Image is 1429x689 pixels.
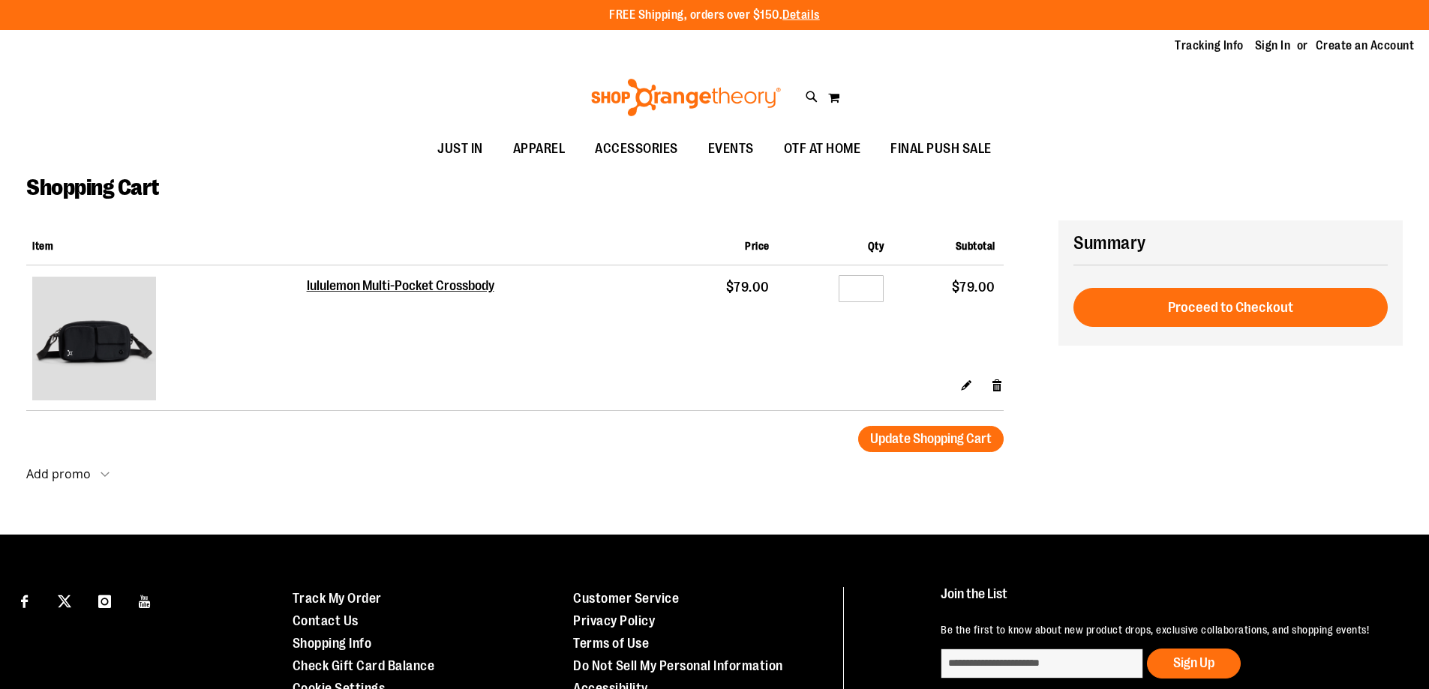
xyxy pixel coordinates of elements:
[858,426,1004,452] button: Update Shopping Cart
[589,79,783,116] img: Shop Orangetheory
[32,277,301,404] a: lululemon Multi-Pocket Crossbody
[745,240,770,252] span: Price
[573,613,655,628] a: Privacy Policy
[726,280,770,295] span: $79.00
[26,175,159,200] span: Shopping Cart
[991,377,1004,393] a: Remove item
[1175,37,1244,54] a: Tracking Info
[52,587,78,613] a: Visit our X page
[956,240,995,252] span: Subtotal
[941,587,1394,615] h4: Join the List
[870,431,992,446] span: Update Shopping Cart
[784,132,861,166] span: OTF AT HOME
[941,649,1143,679] input: enter email
[1073,288,1388,327] button: Proceed to Checkout
[293,613,359,628] a: Contact Us
[26,466,91,482] strong: Add promo
[573,636,649,651] a: Terms of Use
[1168,299,1293,316] span: Proceed to Checkout
[890,132,992,166] span: FINAL PUSH SALE
[782,8,820,22] a: Details
[941,622,1394,637] p: Be the first to know about new product drops, exclusive collaborations, and shopping events!
[437,132,483,166] span: JUST IN
[58,595,71,608] img: Twitter
[573,658,783,673] a: Do Not Sell My Personal Information
[293,591,382,606] a: Track My Order
[708,132,754,166] span: EVENTS
[26,467,110,489] button: Add promo
[1316,37,1415,54] a: Create an Account
[609,7,820,24] p: FREE Shipping, orders over $150.
[1147,649,1241,679] button: Sign Up
[513,132,566,166] span: APPAREL
[573,591,679,606] a: Customer Service
[1173,655,1214,670] span: Sign Up
[132,587,158,613] a: Visit our Youtube page
[293,658,435,673] a: Check Gift Card Balance
[11,587,38,613] a: Visit our Facebook page
[32,240,53,252] span: Item
[868,240,884,252] span: Qty
[293,636,372,651] a: Shopping Info
[307,278,497,295] a: lululemon Multi-Pocket Crossbody
[1073,230,1388,256] h2: Summary
[1255,37,1291,54] a: Sign In
[92,587,118,613] a: Visit our Instagram page
[595,132,678,166] span: ACCESSORIES
[32,277,156,400] img: lululemon Multi-Pocket Crossbody
[952,280,995,295] span: $79.00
